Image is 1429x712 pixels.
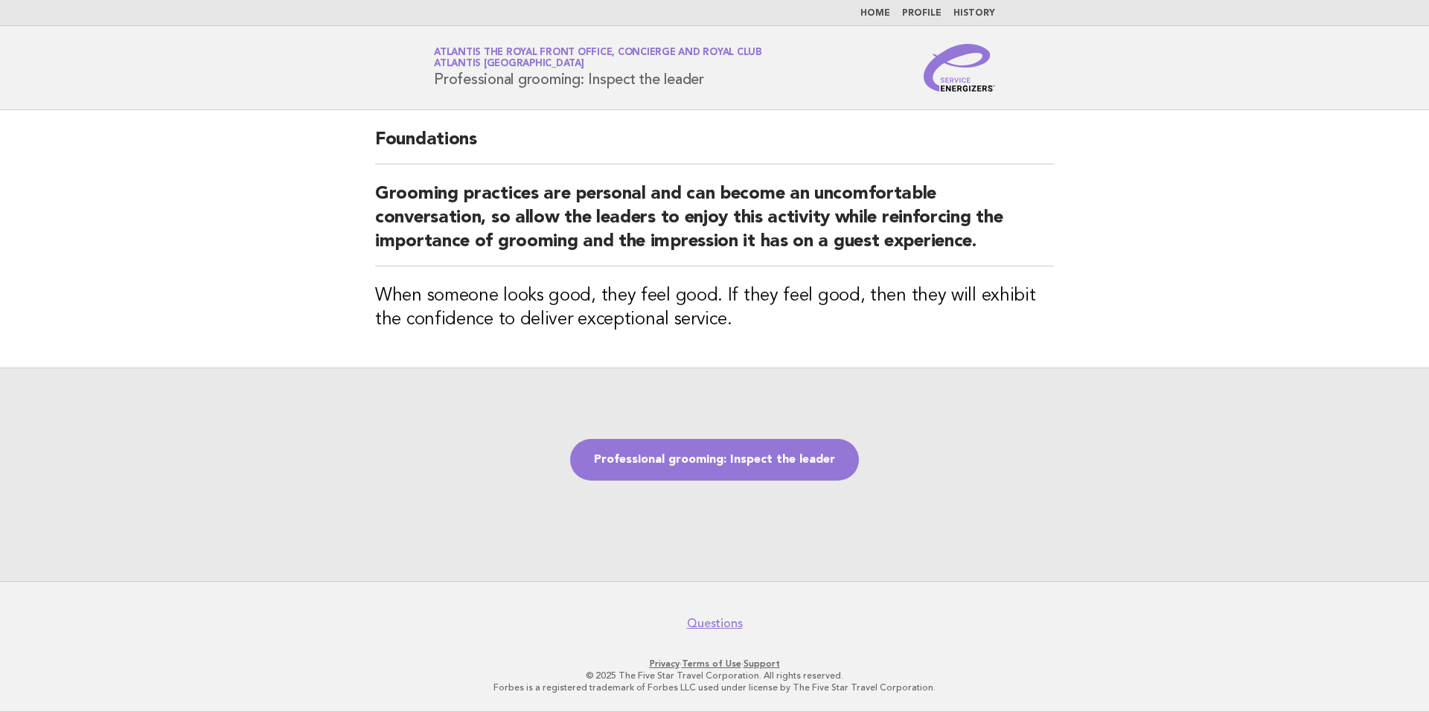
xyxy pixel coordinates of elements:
h3: When someone looks good, they feel good. If they feel good, then they will exhibit the confidence... [375,284,1054,332]
h2: Grooming practices are personal and can become an uncomfortable conversation, so allow the leader... [375,182,1054,266]
span: Atlantis [GEOGRAPHIC_DATA] [434,60,584,69]
a: Privacy [650,658,680,669]
a: Atlantis The Royal Front Office, Concierge and Royal ClubAtlantis [GEOGRAPHIC_DATA] [434,48,762,68]
p: · · [259,658,1170,670]
p: © 2025 The Five Star Travel Corporation. All rights reserved. [259,670,1170,681]
h2: Foundations [375,128,1054,164]
p: Forbes is a registered trademark of Forbes LLC used under license by The Five Star Travel Corpora... [259,681,1170,693]
img: Service Energizers [924,44,995,92]
a: Support [744,658,780,669]
a: Professional grooming: Inspect the leader [570,439,859,481]
a: Profile [902,9,942,18]
a: Home [860,9,890,18]
a: Terms of Use [682,658,741,669]
a: Questions [687,616,743,631]
a: History [953,9,995,18]
h1: Professional grooming: Inspect the leader [434,48,762,87]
